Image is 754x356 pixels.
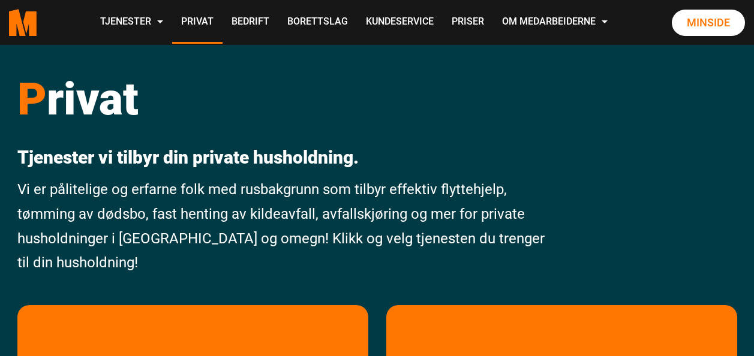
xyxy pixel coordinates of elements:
a: Tjenester [91,1,172,44]
span: P [17,73,47,125]
a: Om Medarbeiderne [493,1,617,44]
a: Privat [172,1,223,44]
a: Minside [672,10,745,36]
p: Vi er pålitelige og erfarne folk med rusbakgrunn som tilbyr effektiv flyttehjelp, tømming av døds... [17,177,553,275]
p: Tjenester vi tilbyr din private husholdning. [17,147,553,168]
a: Priser [443,1,493,44]
a: Bedrift [223,1,278,44]
a: Kundeservice [357,1,443,44]
a: Borettslag [278,1,357,44]
h1: rivat [17,72,553,126]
